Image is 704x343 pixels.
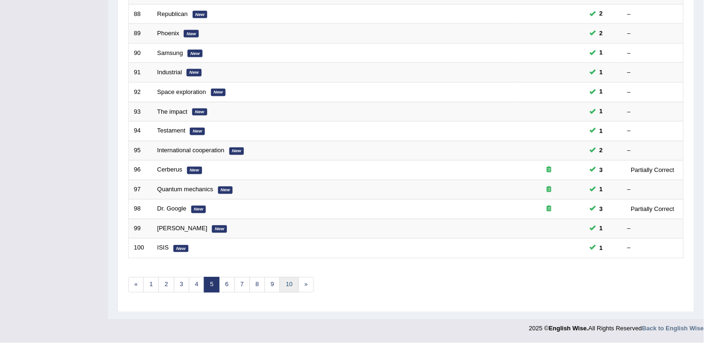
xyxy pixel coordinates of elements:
span: You can still take this question [596,224,607,234]
td: 98 [129,200,152,219]
span: You can still take this question [596,185,607,195]
span: You can still take this question [596,9,607,19]
span: You can still take this question [596,204,607,214]
td: 99 [129,219,152,239]
td: 94 [129,122,152,141]
em: New [184,30,199,38]
em: New [187,167,202,174]
strong: English Wise. [549,325,588,332]
div: 2025 © All Rights Reserved [529,320,704,333]
a: The impact [157,108,188,115]
div: Exam occurring question [519,205,579,214]
span: You can still take this question [596,68,607,78]
span: You can still take this question [596,165,607,175]
div: – [627,68,678,77]
a: 6 [219,277,235,293]
div: – [627,127,678,136]
a: Dr. Google [157,205,187,212]
div: – [627,225,678,234]
span: You can still take this question [596,126,607,136]
a: « [128,277,144,293]
td: 96 [129,161,152,180]
div: – [627,147,678,156]
div: Exam occurring question [519,166,579,175]
td: 93 [129,102,152,122]
em: New [190,128,205,135]
a: 2 [158,277,174,293]
div: – [627,244,678,253]
a: 5 [204,277,219,293]
td: 91 [129,63,152,83]
a: Cerberus [157,166,182,173]
td: 97 [129,180,152,200]
a: Industrial [157,69,182,76]
em: New [211,89,226,96]
span: You can still take this question [596,87,607,97]
td: 90 [129,43,152,63]
td: 89 [129,24,152,44]
em: New [187,69,202,77]
a: ISIS [157,244,169,251]
a: 3 [174,277,189,293]
div: – [627,108,678,117]
a: Phoenix [157,30,180,37]
em: New [229,148,244,155]
a: Space exploration [157,88,206,95]
a: Samsung [157,49,183,56]
td: 88 [129,4,152,24]
a: International cooperation [157,147,225,154]
a: 8 [250,277,265,293]
div: – [627,186,678,195]
a: 1 [143,277,159,293]
em: New [192,109,207,116]
em: New [193,11,208,18]
a: [PERSON_NAME] [157,225,208,232]
a: Republican [157,10,188,17]
a: Back to English Wise [642,325,704,332]
em: New [191,206,206,213]
div: Exam occurring question [519,186,579,195]
em: New [212,226,227,233]
em: New [218,187,233,194]
span: You can still take this question [596,29,607,39]
span: You can still take this question [596,48,607,58]
td: 95 [129,141,152,161]
a: 10 [280,277,298,293]
div: – [627,49,678,58]
div: Partially Correct [627,204,678,214]
a: 4 [189,277,204,293]
span: You can still take this question [596,107,607,117]
td: 100 [129,239,152,258]
span: You can still take this question [596,146,607,156]
a: 9 [265,277,280,293]
a: Testament [157,127,186,134]
em: New [188,50,203,57]
div: – [627,10,678,19]
div: – [627,29,678,38]
a: 7 [235,277,250,293]
em: New [173,245,188,253]
div: Partially Correct [627,165,678,175]
a: » [298,277,314,293]
td: 92 [129,82,152,102]
span: You can still take this question [596,243,607,253]
div: – [627,88,678,97]
a: Quantum mechanics [157,186,213,193]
